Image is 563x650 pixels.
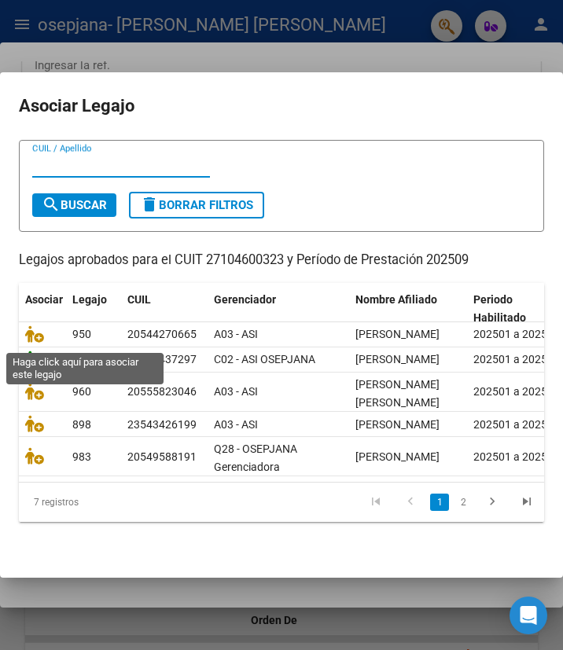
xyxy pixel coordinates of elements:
[355,293,437,306] span: Nombre Afiliado
[129,192,264,219] button: Borrar Filtros
[349,283,467,335] datatable-header-cell: Nombre Afiliado
[214,293,276,306] span: Gerenciador
[214,328,258,340] span: A03 - ASI
[355,378,440,409] span: MOLINA JOFRE JUAN MANUEL IGNACIO
[355,450,440,463] span: GIOVANELLI DEMIAN EDUARDO
[42,198,107,212] span: Buscar
[127,448,197,466] div: 20549588191
[66,283,121,335] datatable-header-cell: Legajo
[127,351,197,369] div: 20497437297
[477,494,507,511] a: go to next page
[355,353,440,365] span: MAGARELLI JOAQUIN
[512,494,542,511] a: go to last page
[72,328,91,340] span: 950
[72,353,98,365] span: 1120
[127,325,197,343] div: 20544270665
[361,494,391,511] a: go to first page
[140,198,253,212] span: Borrar Filtros
[72,450,91,463] span: 983
[127,293,151,306] span: CUIL
[32,193,116,217] button: Buscar
[214,385,258,398] span: A03 - ASI
[72,385,91,398] span: 960
[208,283,349,335] datatable-header-cell: Gerenciador
[214,353,315,365] span: C02 - ASI OSEPJANA
[127,416,197,434] div: 23543426199
[214,418,258,431] span: A03 - ASI
[19,483,124,522] div: 7 registros
[473,293,526,324] span: Periodo Habilitado
[428,489,451,516] li: page 1
[127,383,197,401] div: 20555823046
[140,195,159,214] mat-icon: delete
[355,418,440,431] span: REGELLI TIZIANO
[72,293,107,306] span: Legajo
[430,494,449,511] a: 1
[25,293,63,306] span: Asociar
[121,283,208,335] datatable-header-cell: CUIL
[355,328,440,340] span: SCALISE FABRIZZIO VICENTE
[72,418,91,431] span: 898
[510,597,547,634] div: Open Intercom Messenger
[19,283,66,335] datatable-header-cell: Asociar
[454,494,473,511] a: 2
[19,91,544,121] h2: Asociar Legajo
[19,251,544,270] p: Legajos aprobados para el CUIT 27104600323 y Período de Prestación 202509
[214,443,297,473] span: Q28 - OSEPJANA Gerenciadora
[396,494,425,511] a: go to previous page
[42,195,61,214] mat-icon: search
[451,489,475,516] li: page 2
